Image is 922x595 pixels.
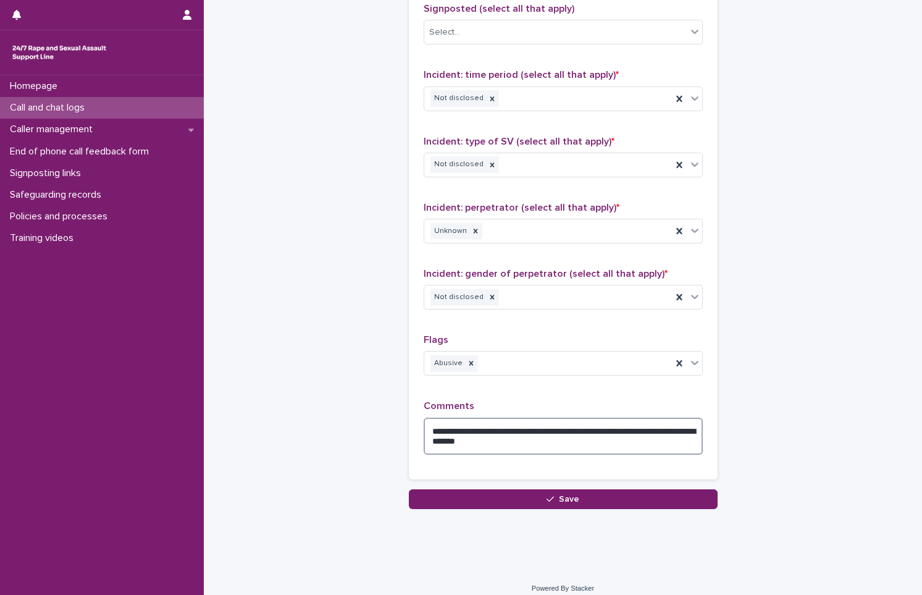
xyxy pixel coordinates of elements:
[5,80,67,92] p: Homepage
[424,401,474,411] span: Comments
[5,232,83,244] p: Training videos
[424,335,448,345] span: Flags
[424,4,574,14] span: Signposted (select all that apply)
[10,40,109,65] img: rhQMoQhaT3yELyF149Cw
[5,102,94,114] p: Call and chat logs
[424,269,668,279] span: Incident: gender of perpetrator (select all that apply)
[430,156,485,173] div: Not disclosed
[532,584,594,592] a: Powered By Stacker
[424,70,619,80] span: Incident: time period (select all that apply)
[430,223,469,240] div: Unknown
[430,289,485,306] div: Not disclosed
[5,124,103,135] p: Caller management
[424,137,614,146] span: Incident: type of SV (select all that apply)
[559,495,579,504] span: Save
[430,355,464,372] div: Abusive
[429,26,460,39] div: Select...
[409,489,718,509] button: Save
[5,211,117,222] p: Policies and processes
[5,167,91,179] p: Signposting links
[5,146,159,158] p: End of phone call feedback form
[430,90,485,107] div: Not disclosed
[5,189,111,201] p: Safeguarding records
[424,203,619,213] span: Incident: perpetrator (select all that apply)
